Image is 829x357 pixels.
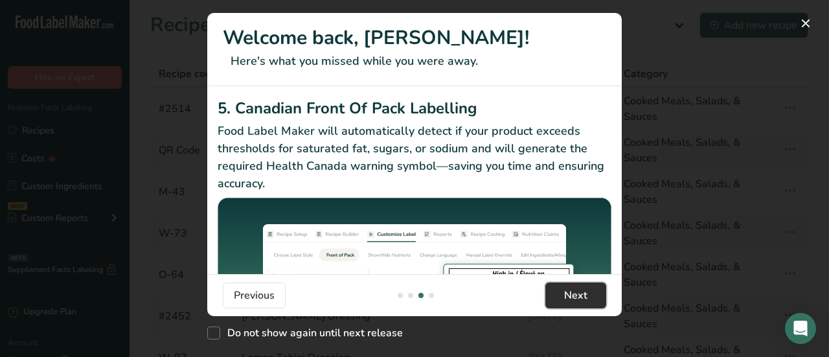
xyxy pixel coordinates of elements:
[223,282,286,308] button: Previous
[223,23,606,52] h1: Welcome back, [PERSON_NAME]!
[545,282,606,308] button: Next
[218,198,611,346] img: Canadian Front Of Pack Labelling
[234,288,275,303] span: Previous
[564,288,587,303] span: Next
[220,327,403,340] span: Do not show again until next release
[223,52,606,70] p: Here's what you missed while you were away.
[218,122,611,192] p: Food Label Maker will automatically detect if your product exceeds thresholds for saturated fat, ...
[785,313,816,344] div: Open Intercom Messenger
[218,97,611,120] h2: 5. Canadian Front Of Pack Labelling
